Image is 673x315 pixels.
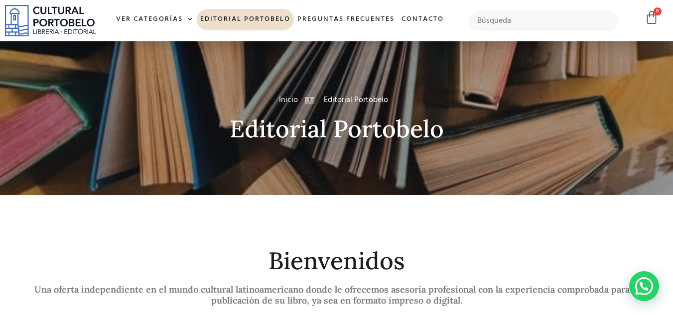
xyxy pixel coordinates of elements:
a: Contacto [398,9,447,30]
a: 0 [645,10,659,25]
h2: Bienvenidos [23,248,651,274]
input: Búsqueda [469,10,619,31]
span: 0 [654,7,662,15]
a: Inicio [279,94,298,106]
h2: Una oferta independiente en el mundo cultural latinoamericano donde le ofrecemos asesoría profesi... [23,284,651,306]
a: Editorial Portobelo [197,9,294,30]
a: Ver Categorías [113,9,197,30]
span: Editorial Portobelo [321,94,388,106]
a: Preguntas frecuentes [294,9,398,30]
h2: Editorial Portobelo [23,116,651,142]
